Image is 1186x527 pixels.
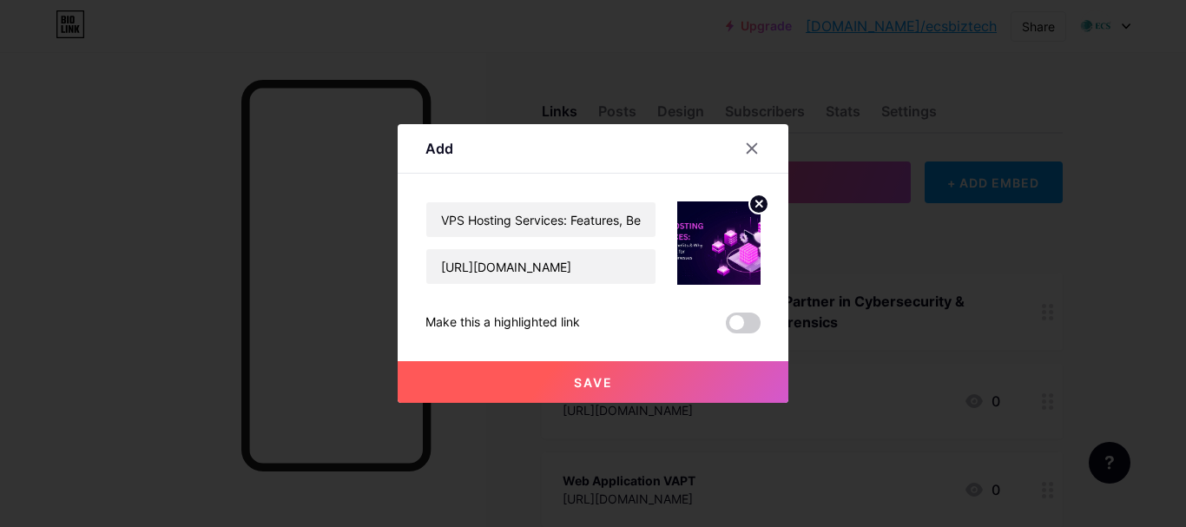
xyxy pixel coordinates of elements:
img: link_thumbnail [677,201,761,285]
span: Save [574,375,613,390]
div: Make this a highlighted link [425,313,580,333]
button: Save [398,361,788,403]
input: Title [426,202,656,237]
input: URL [426,249,656,284]
div: Add [425,138,453,159]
